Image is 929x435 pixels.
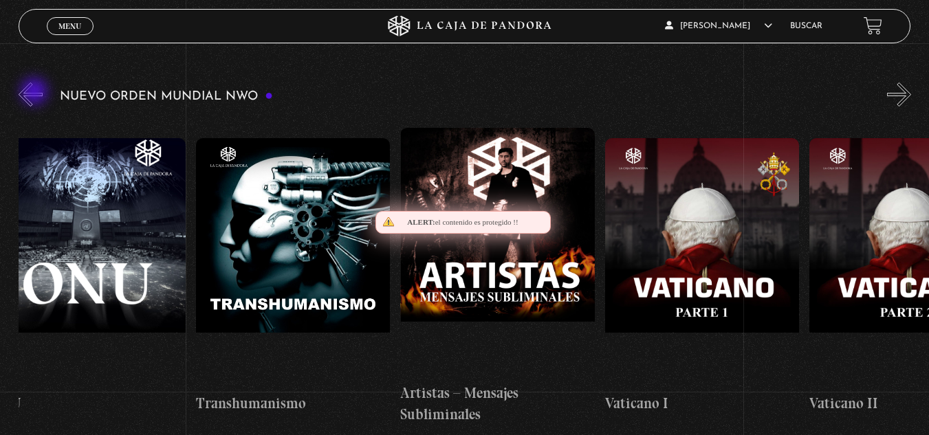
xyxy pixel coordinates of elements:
span: Alert: [407,218,435,226]
button: Next [887,82,911,107]
h4: Vaticano I [605,392,800,414]
a: Buscar [790,22,822,30]
span: [PERSON_NAME] [665,22,772,30]
h4: Transhumanismo [196,392,391,414]
h4: Artistas – Mensajes Subliminales [400,382,595,425]
span: Menu [58,22,81,30]
span: Cerrar [54,33,86,43]
a: View your shopping cart [864,16,882,35]
h3: Nuevo Orden Mundial NWO [60,90,273,103]
div: el contenido es protegido !! [375,211,551,234]
button: Previous [19,82,43,107]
